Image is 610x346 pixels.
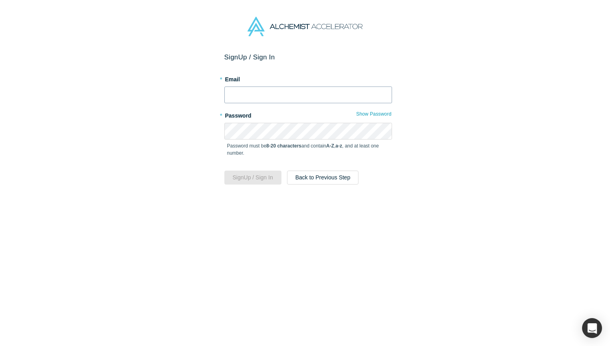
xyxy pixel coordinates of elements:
img: Alchemist Accelerator Logo [248,17,362,36]
button: Show Password [356,109,392,119]
button: Back to Previous Step [287,171,359,185]
label: Password [224,109,392,120]
label: Email [224,73,392,84]
strong: A-Z [326,143,334,149]
strong: 8-20 characters [266,143,301,149]
button: SignUp / Sign In [224,171,281,185]
strong: a-z [335,143,342,149]
p: Password must be and contain , , and at least one number. [227,142,389,157]
h2: Sign Up / Sign In [224,53,392,61]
